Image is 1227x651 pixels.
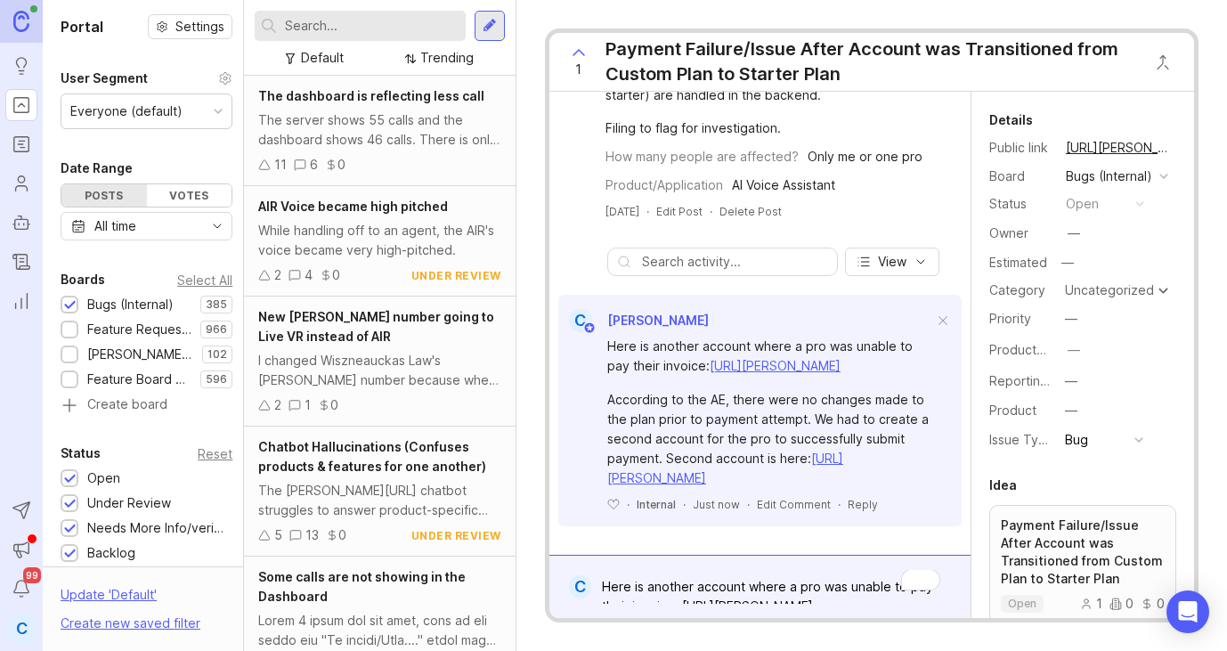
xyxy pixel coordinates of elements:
div: C [569,575,591,598]
div: Backlog [87,543,135,563]
label: ProductboardID [989,342,1084,357]
span: 1 [575,60,581,79]
div: Owner [989,224,1052,243]
div: How many people are affected? [605,147,799,167]
div: — [1068,224,1080,243]
button: ProductboardID [1062,338,1085,362]
div: — [1056,251,1079,274]
a: Reporting [5,285,37,317]
div: According to the AE, there were no changes made to the plan prior to payment attempt. We had to c... [607,390,933,488]
p: 596 [206,372,227,387]
div: Product/Application [605,175,723,195]
div: Only me or one pro [808,147,922,167]
div: 4 [305,265,313,285]
div: — [1065,371,1077,391]
div: 0 [1141,598,1165,610]
div: 2 [274,395,281,415]
div: The server shows 55 calls and the dashboard shows 46 calls. There is only one call [DATE] and the... [258,110,501,150]
div: Details [989,110,1033,131]
div: Payment Failure/Issue After Account was Transitioned from Custom Plan to Starter Plan [605,37,1136,86]
p: open [1008,597,1036,611]
div: [PERSON_NAME] (Public) [87,345,193,364]
p: 102 [207,347,227,362]
div: Needs More Info/verif/repro [87,518,223,538]
div: Delete Post [719,204,782,219]
div: AI Voice Assistant [732,175,835,195]
a: Settings [148,14,232,39]
div: 5 [274,525,282,545]
img: member badge [582,321,596,335]
div: open [1066,194,1099,214]
label: Reporting Team [989,373,1085,388]
a: Portal [5,89,37,121]
div: Open Intercom Messenger [1166,590,1209,633]
textarea: To enrich screen reader interactions, please activate Accessibility in Grammarly extension settings [591,570,955,604]
div: 0 [332,265,340,285]
div: under review [411,268,501,283]
a: The dashboard is reflecting less callThe server shows 55 calls and the dashboard shows 46 calls. ... [244,76,516,186]
div: under review [411,528,501,543]
span: New [PERSON_NAME] number going to Live VR instead of AIR [258,309,494,344]
button: View [845,248,939,276]
div: 0 [337,155,345,175]
div: I changed Wiszneauckas Law's [PERSON_NAME] number because when I did a test call on the initial n... [258,351,501,390]
div: · [838,497,841,512]
a: Ideas [5,50,37,82]
a: Autopilot [5,207,37,239]
div: Create new saved filter [61,614,200,633]
p: 385 [206,297,227,312]
div: Here is another account where a pro was unable to pay their invoice: [607,337,933,376]
a: [DATE] [605,204,639,219]
div: Bugs (Internal) [1066,167,1152,186]
span: Settings [175,18,224,36]
div: Everyone (default) [70,102,183,121]
div: Internal [637,497,676,512]
div: Estimated [989,256,1047,269]
a: AIR Voice became high pitchedWhile handling off to an agent, the AIR's voice became very high-pit... [244,186,516,297]
div: Reply [848,497,878,512]
div: The [PERSON_NAME][URL] chatbot struggles to answer product-specific questions. It often confuses ... [258,481,501,520]
div: Category [989,281,1052,300]
div: C [5,612,37,644]
div: Feature Board Sandbox [DATE] [87,370,191,389]
input: Search activity... [642,252,828,272]
div: User Segment [61,68,148,89]
span: The dashboard is reflecting less call [258,88,484,103]
a: Roadmaps [5,128,37,160]
span: Just now [693,497,740,512]
div: Bug [1065,430,1088,450]
button: Notifications [5,573,37,605]
span: Some calls are not showing in the Dashboard [258,569,466,604]
div: — [1065,309,1077,329]
a: Create board [61,398,232,414]
div: 6 [310,155,318,175]
div: Lorem 4 ipsum dol sit amet, cons ad eli seddo eiu "Te incidi/Utla...." etdol mag Aliq enim adm Ve... [258,611,501,650]
div: 0 [330,395,338,415]
div: 2 [274,265,281,285]
button: Close button [1145,45,1181,80]
div: Edit Post [656,204,703,219]
div: Board [989,167,1052,186]
div: Open [87,468,120,488]
div: Under Review [87,493,171,513]
div: 0 [338,525,346,545]
div: All time [94,216,136,236]
div: Idea [989,475,1017,496]
div: Reset [198,449,232,459]
div: — [1065,401,1077,420]
div: · [747,497,750,512]
div: Status [989,194,1052,214]
div: Public link [989,138,1052,158]
button: Send to Autopilot [5,494,37,526]
div: Posts [61,184,147,207]
div: While handling off to an agent, the AIR's voice became very high-pitched. [258,221,501,260]
div: Edit Comment [757,497,831,512]
div: Feature Requests (Internal) [87,320,191,339]
label: Product [989,403,1036,418]
div: Status [61,443,101,464]
p: 966 [206,322,227,337]
button: Announcements [5,533,37,566]
div: · [710,204,712,219]
a: Chatbot Hallucinations (Confuses products & features for one another)The [PERSON_NAME][URL] chatb... [244,427,516,557]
